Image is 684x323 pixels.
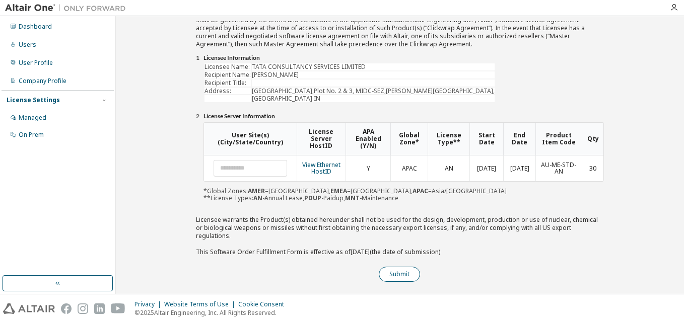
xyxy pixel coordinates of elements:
[535,155,582,182] td: AU-ME-STD-AN
[94,303,105,314] img: linkedin.svg
[390,155,428,182] td: APAC
[346,123,391,155] th: APA Enabled (Y/N)
[203,54,604,62] li: Licensee Information
[503,155,535,182] td: [DATE]
[428,155,470,182] td: AN
[19,114,46,122] div: Managed
[19,41,36,49] div: Users
[204,88,251,95] td: Address:
[503,123,535,155] th: End Date
[134,300,164,308] div: Privacy
[204,63,251,70] td: Licensee Name:
[413,187,428,195] b: APAC
[252,71,495,78] td: [PERSON_NAME]
[204,71,251,78] td: Recipient Name:
[134,308,290,317] p: © 2025 Altair Engineering, Inc. All Rights Reserved.
[302,160,340,176] a: View Ethernet HostID
[346,155,391,182] td: Y
[204,79,251,87] td: Recipient Title:
[345,194,360,202] b: MNT
[78,303,88,314] img: instagram.svg
[469,123,503,155] th: Start Date
[379,267,420,282] button: Submit
[111,303,125,314] img: youtube.svg
[7,96,60,104] div: License Settings
[19,77,66,85] div: Company Profile
[252,88,495,95] td: [GEOGRAPHIC_DATA],Plot No. 2 & 3, MIDC-SEZ,[PERSON_NAME][GEOGRAPHIC_DATA],
[238,300,290,308] div: Cookie Consent
[164,300,238,308] div: Website Terms of Use
[469,155,503,182] td: [DATE]
[61,303,72,314] img: facebook.svg
[390,123,428,155] th: Global Zone*
[297,123,346,155] th: License Server HostID
[204,123,297,155] th: User Site(s) (City/State/Country)
[203,113,604,121] li: License Server Information
[19,131,44,139] div: On Prem
[330,187,347,195] b: EMEA
[253,194,262,202] b: AN
[535,123,582,155] th: Product Item Code
[203,122,604,202] div: *Global Zones: =[GEOGRAPHIC_DATA], =[GEOGRAPHIC_DATA], =Asia/[GEOGRAPHIC_DATA] **License Types: -...
[428,123,470,155] th: License Type**
[5,3,131,13] img: Altair One
[3,303,55,314] img: altair_logo.svg
[252,95,495,102] td: [GEOGRAPHIC_DATA] IN
[582,155,603,182] td: 30
[19,23,52,31] div: Dashboard
[582,123,603,155] th: Qty
[248,187,265,195] b: AMER
[304,194,321,202] b: PDUP
[252,63,495,70] td: TATA CONSULTANCY SERVICES LIMITED
[19,59,53,67] div: User Profile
